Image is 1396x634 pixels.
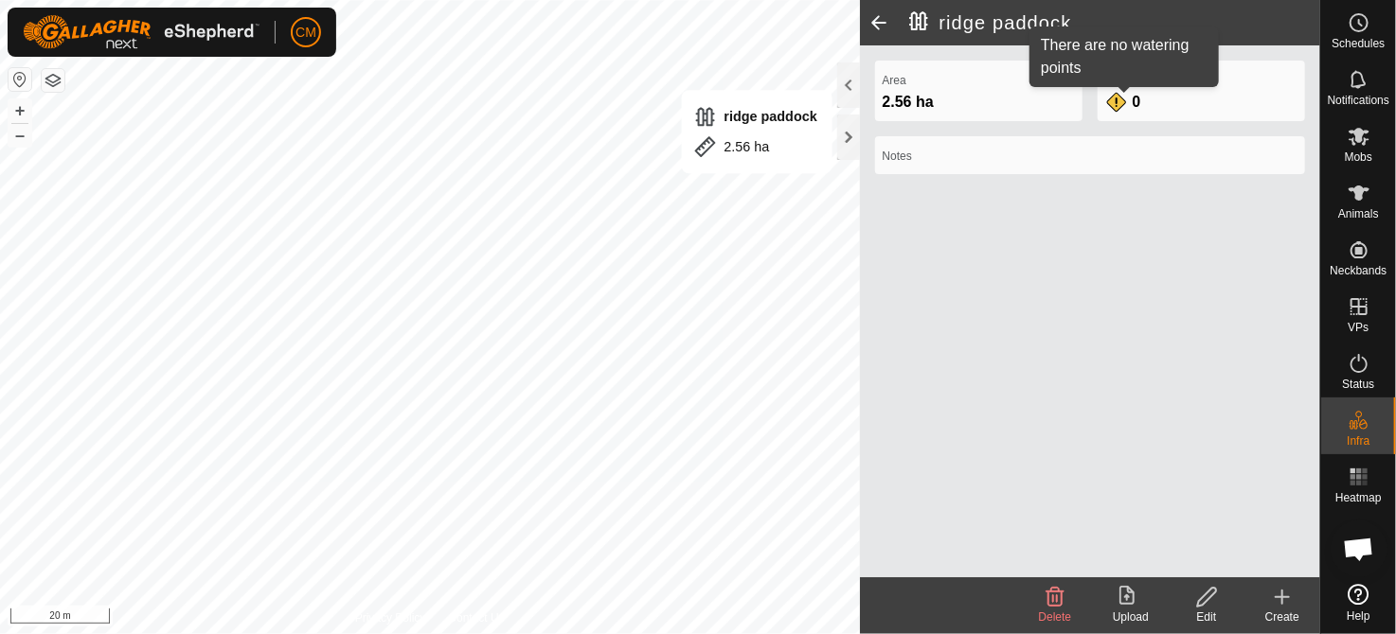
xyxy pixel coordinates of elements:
span: Infra [1347,435,1369,447]
div: ridge paddock [694,105,817,128]
span: Heatmap [1335,492,1382,503]
label: Watering Points [1105,72,1298,89]
span: 2.56 ha [883,94,934,110]
span: Animals [1338,208,1379,220]
span: Help [1347,610,1370,622]
a: Help [1321,576,1396,629]
h2: ridge paddock [909,11,1320,34]
button: – [9,124,31,147]
a: Privacy Policy [355,609,426,626]
div: Upload [1093,608,1169,625]
span: Mobs [1345,151,1372,163]
label: Area [883,72,1075,89]
div: Create [1244,608,1320,625]
span: 0 [1133,94,1141,110]
button: Map Layers [42,69,64,92]
div: Edit [1169,608,1244,625]
div: 2.56 ha [694,135,817,158]
button: + [9,99,31,122]
label: Notes [883,148,1298,165]
span: Schedules [1332,38,1385,49]
span: Status [1342,379,1374,390]
img: Gallagher Logo [23,15,260,49]
span: Neckbands [1330,265,1387,276]
div: Open chat [1331,520,1387,577]
span: Notifications [1328,95,1389,106]
span: CM [295,23,316,43]
a: Contact Us [448,609,504,626]
span: Delete [1039,610,1072,624]
button: Reset Map [9,68,31,91]
span: VPs [1348,322,1369,333]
